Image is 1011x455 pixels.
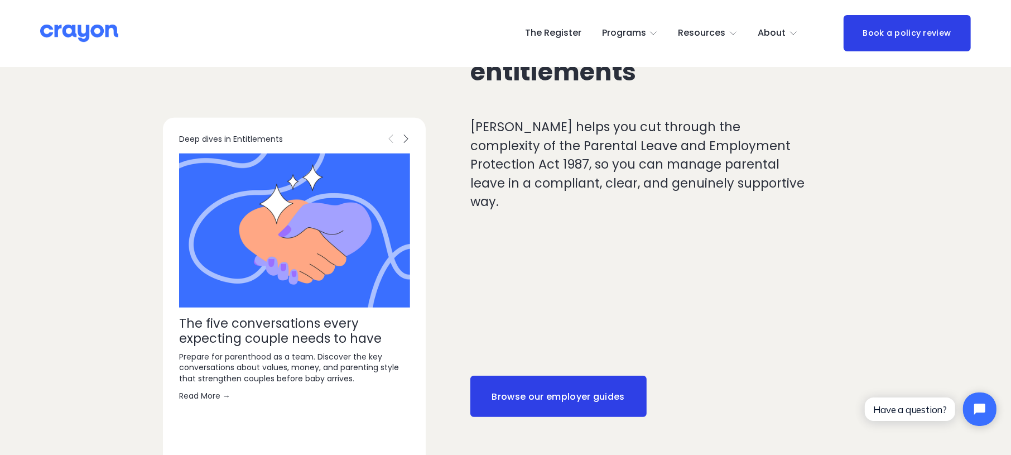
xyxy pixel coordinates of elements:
a: Browse our employer guides [470,376,647,417]
span: Previous [387,133,396,143]
span: About [758,25,786,41]
p: Prepare for parenthood as a team. Discover the key conversations about values, money, and parenti... [179,352,410,385]
h2: Understanding statutory entitlements [470,30,810,86]
iframe: Tidio Chat [855,383,1006,435]
span: Deep dives in Entitlements [179,133,283,145]
a: Book a policy review [844,15,971,51]
img: The five conversations every expecting couple needs to have [179,149,410,313]
a: Read More → [179,390,410,401]
span: Resources [678,25,726,41]
span: Programs [602,25,646,41]
a: folder dropdown [758,25,798,42]
img: Crayon [40,23,118,43]
p: [PERSON_NAME] helps you cut through the complexity of the Parental Leave and Employment Protectio... [470,118,810,212]
a: folder dropdown [602,25,658,42]
a: The five conversations every expecting couple needs to have [179,314,382,347]
span: Next [401,133,410,143]
a: The Register [526,25,582,42]
a: The five conversations every expecting couple needs to have [179,154,410,308]
a: folder dropdown [678,25,738,42]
